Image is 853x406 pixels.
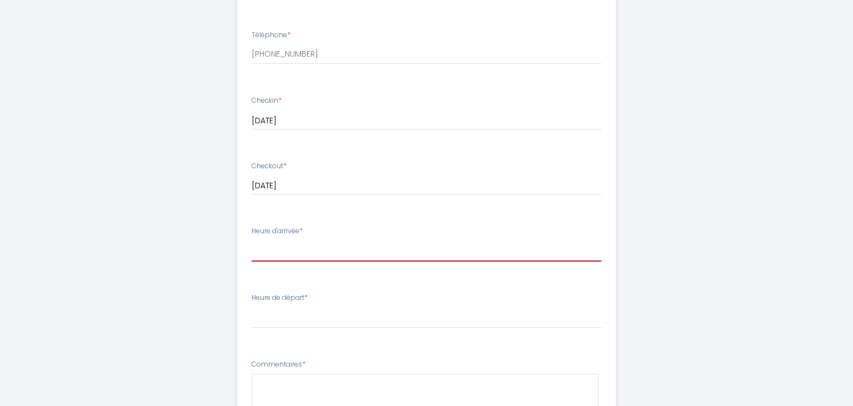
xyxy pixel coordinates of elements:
[252,161,287,172] label: Checkout
[252,293,308,303] label: Heure de départ
[252,96,282,106] label: Checkin
[252,30,290,41] label: Téléphone
[252,226,303,237] label: Heure d'arrivée
[252,359,305,370] label: Commentaires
